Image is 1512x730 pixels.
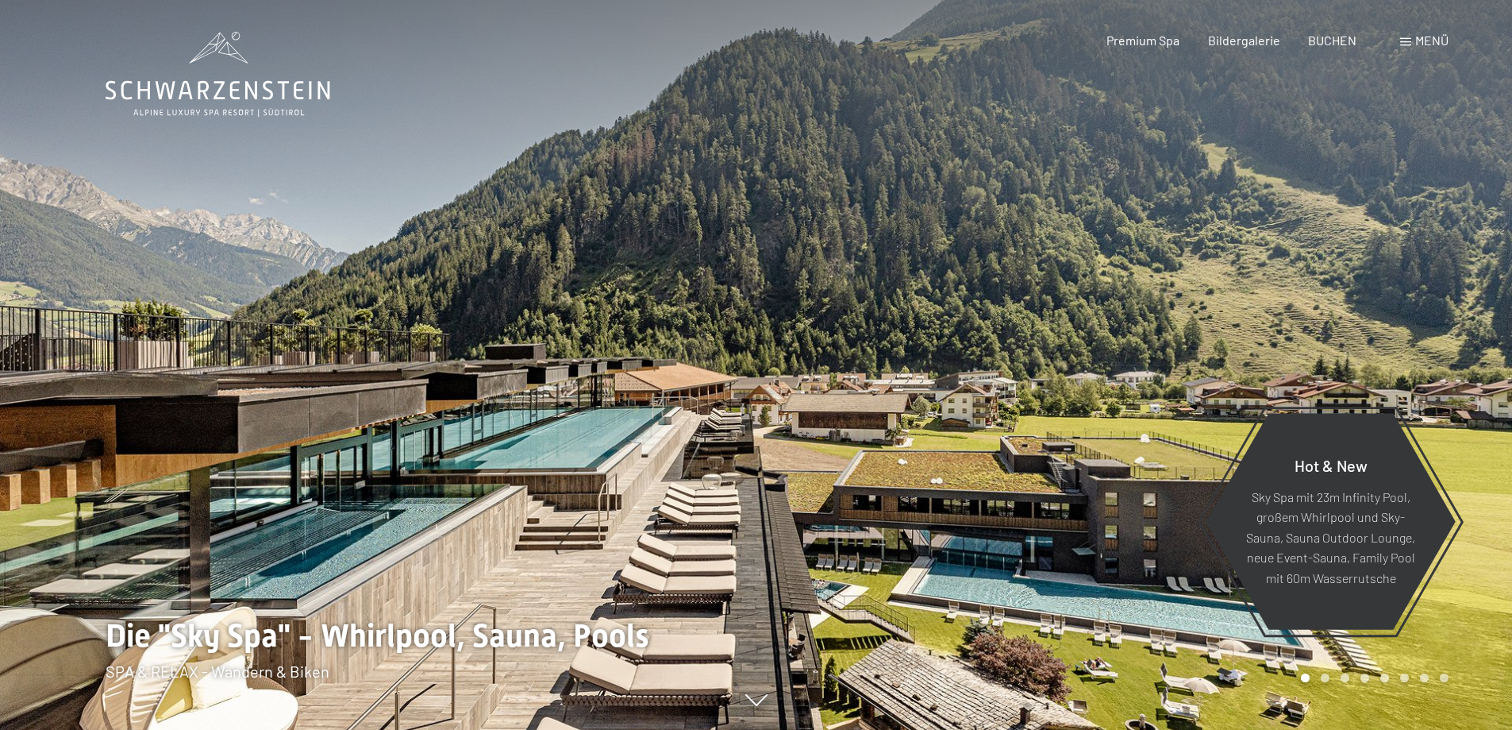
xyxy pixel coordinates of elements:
div: Carousel Page 6 [1400,674,1409,682]
div: Carousel Page 8 [1440,674,1449,682]
a: Bildergalerie [1208,33,1280,48]
a: BUCHEN [1308,33,1356,48]
div: Carousel Page 3 [1341,674,1349,682]
div: Carousel Page 2 [1321,674,1329,682]
a: Premium Spa [1106,33,1179,48]
div: Carousel Pagination [1295,674,1449,682]
div: Carousel Page 1 (Current Slide) [1301,674,1310,682]
div: Carousel Page 7 [1420,674,1429,682]
div: Carousel Page 4 [1360,674,1369,682]
span: Hot & New [1295,455,1368,474]
a: Hot & New Sky Spa mit 23m Infinity Pool, großem Whirlpool und Sky-Sauna, Sauna Outdoor Lounge, ne... [1205,412,1456,631]
div: Carousel Page 5 [1380,674,1389,682]
span: Menü [1415,33,1449,48]
p: Sky Spa mit 23m Infinity Pool, großem Whirlpool und Sky-Sauna, Sauna Outdoor Lounge, neue Event-S... [1245,486,1417,588]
